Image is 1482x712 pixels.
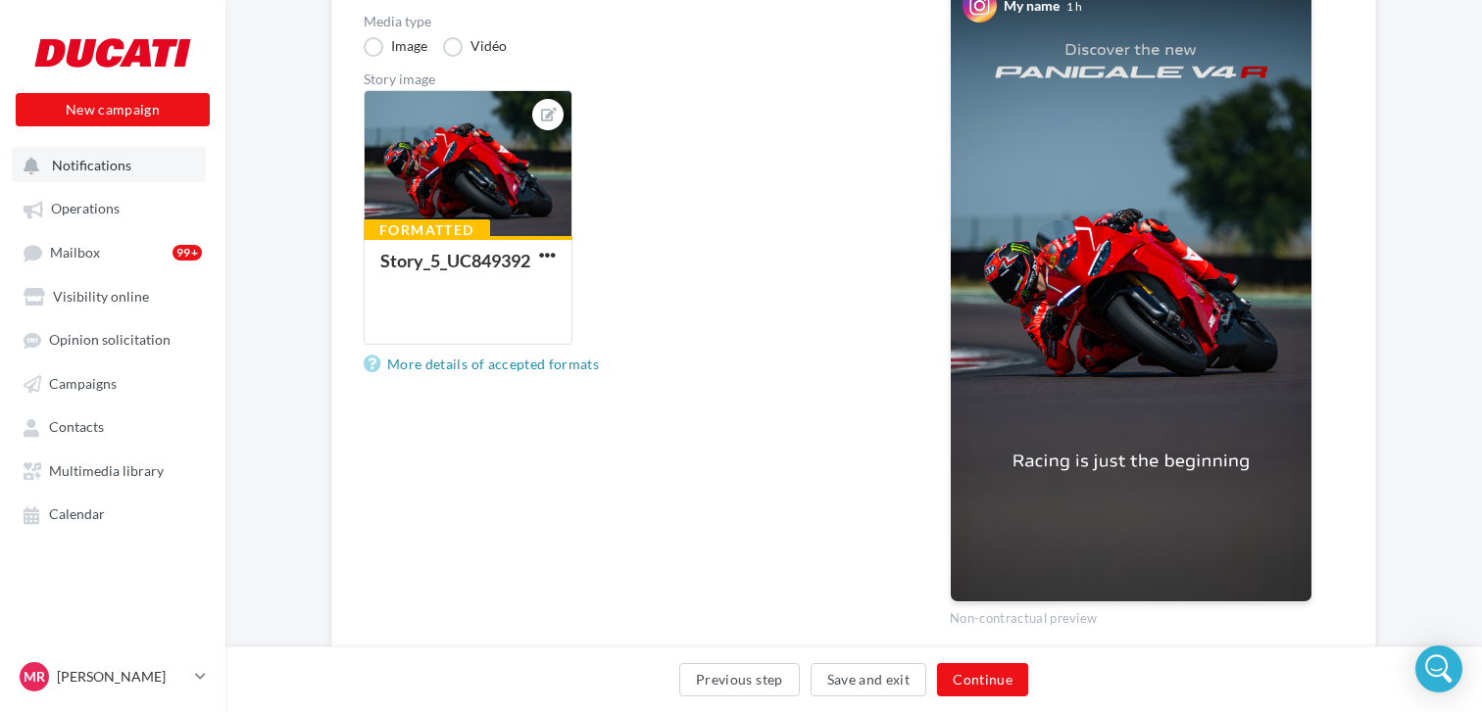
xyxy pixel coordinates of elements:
[16,658,210,695] a: MR [PERSON_NAME]
[12,408,214,444] a: Contacts
[49,506,105,523] span: Calendar
[364,37,427,57] label: Image
[679,663,800,696] button: Previous step
[12,234,214,270] a: Mailbox99+
[12,147,206,182] button: Notifications
[16,93,210,126] button: New campaign
[51,201,120,217] span: Operations
[49,375,117,392] span: Campaigns
[811,663,927,696] button: Save and exit
[49,419,104,436] span: Contacts
[364,353,607,376] a: More details of accepted formats
[380,250,530,271] div: Story_5_UC849392
[364,72,887,86] div: Story image
[53,288,149,305] span: Visibility online
[49,462,164,479] span: Multimedia library
[173,245,202,261] div: 99+
[49,332,171,349] span: Opinion solicitation
[12,365,214,401] a: Campaigns
[24,667,45,687] span: MR
[50,244,100,261] span: Mailbox
[12,190,214,225] a: Operations
[950,602,1312,628] div: Non-contractual preview
[1415,645,1462,692] div: Open Intercom Messenger
[937,663,1028,696] button: Continue
[57,667,187,687] p: [PERSON_NAME]
[364,15,887,28] label: Media type
[443,37,507,57] label: Vidéo
[12,321,214,356] a: Opinion solicitation
[12,452,214,488] a: Multimedia library
[364,219,490,241] div: Formatted
[52,157,131,173] span: Notifications
[12,496,214,531] a: Calendar
[12,278,214,313] a: Visibility online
